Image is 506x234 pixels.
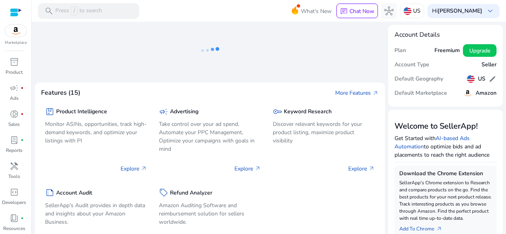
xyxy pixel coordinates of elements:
p: Get Started with to optimize bids and ad placements to reach the right audience [395,134,497,159]
a: AI-based Ads Automation [395,135,470,150]
h5: Plan [395,47,406,54]
p: Discover relevant keywords for your product listing, maximize product visibility [273,120,375,145]
p: Explore [234,165,261,173]
span: What's New [301,4,332,18]
p: Sales [8,121,20,128]
span: handyman [9,161,19,171]
p: Explore [121,165,147,173]
p: Reports [6,147,23,154]
button: chatChat Now [336,4,378,19]
p: SellerApp's Audit provides in depth data and insights about your Amazon Business. [45,201,147,226]
b: [PERSON_NAME] [438,7,482,15]
button: hub [381,3,397,19]
h5: Default Geography [395,76,443,82]
a: More Featuresarrow_outward [335,89,379,97]
p: SellerApp's Chrome extension to Research and compare products on the go. Find the best products f... [399,179,492,222]
p: Marketplace [5,40,27,46]
a: Add To Chrome [399,222,449,233]
p: Hi [432,8,482,14]
span: key [273,107,282,116]
h5: US [478,76,485,82]
span: arrow_outward [141,165,147,172]
h5: Advertising [170,109,198,115]
img: amazon.svg [5,25,26,37]
p: US [413,4,421,18]
span: edit [489,75,497,83]
p: Tools [8,173,20,180]
span: arrow_outward [436,226,442,232]
span: package [45,107,55,116]
span: / [71,7,78,15]
span: sell [159,188,168,197]
span: fiber_manual_record [21,139,24,142]
span: donut_small [9,109,19,119]
h5: Product Intelligence [56,109,107,115]
span: arrow_outward [372,90,379,96]
h5: Refund Analyzer [170,190,212,197]
p: Product [6,69,23,76]
span: hub [384,6,394,16]
img: us.svg [404,7,412,15]
span: campaign [159,107,168,116]
p: Amazon Auditing Software and reimbursement solution for sellers worldwide. [159,201,261,226]
h5: Amazon [476,90,497,97]
span: inventory_2 [9,57,19,67]
h5: Account Type [395,62,429,68]
span: arrow_outward [255,165,261,172]
button: Upgrade [463,44,497,57]
span: fiber_manual_record [21,217,24,220]
span: fiber_manual_record [21,86,24,90]
p: Developers [2,199,26,206]
p: Explore [348,165,375,173]
p: Monitor ASINs, opportunities, track high-demand keywords, and optimize your listings with PI [45,120,147,145]
h4: Account Details [395,31,497,39]
p: Resources [3,225,25,232]
h5: Default Marketplace [395,90,447,97]
span: summarize [45,188,55,197]
p: Chat Now [349,7,374,15]
h5: Keyword Research [284,109,332,115]
span: code_blocks [9,187,19,197]
h5: Freemium [434,47,460,54]
span: campaign [9,83,19,93]
span: keyboard_arrow_down [485,6,495,16]
p: Press to search [55,7,102,15]
img: amazon.svg [463,88,472,98]
h5: Download the Chrome Extension [399,170,492,177]
span: Upgrade [469,47,490,55]
span: arrow_outward [368,165,375,172]
h5: Account Audit [56,190,92,197]
span: fiber_manual_record [21,112,24,116]
span: book_4 [9,213,19,223]
span: chat [340,7,348,15]
img: us.svg [467,75,475,83]
p: Ads [10,95,19,102]
p: Take control over your ad spend, Automate your PPC Management, Optimize your campaigns with goals... [159,120,261,153]
span: search [44,6,54,16]
h3: Welcome to SellerApp! [395,122,497,131]
h5: Seller [481,62,497,68]
h4: Features (15) [41,89,80,97]
span: lab_profile [9,135,19,145]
